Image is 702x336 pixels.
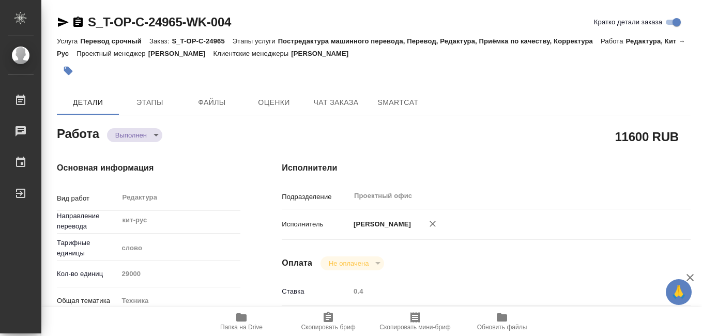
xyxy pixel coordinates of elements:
p: Услуга [57,37,80,45]
span: Обновить файлы [477,324,527,331]
p: Проектный менеджер [77,50,148,57]
span: Папка на Drive [220,324,263,331]
p: Постредактура машинного перевода, Перевод, Редактура, Приёмка по качеству, Корректура [278,37,601,45]
button: Скопировать бриф [285,307,372,336]
span: Чат заказа [311,96,361,109]
button: Обновить файлы [459,307,545,336]
div: Техника [118,292,240,310]
input: Пустое поле [350,284,657,299]
button: Выполнен [112,131,150,140]
a: S_T-OP-C-24965-WK-004 [88,15,231,29]
button: Не оплачена [326,259,372,268]
p: Кол-во единиц [57,269,118,279]
div: Выполнен [321,256,384,270]
button: 🙏 [666,279,692,305]
h4: Оплата [282,257,312,269]
input: Пустое поле [118,266,240,281]
p: Работа [601,37,626,45]
p: Исполнитель [282,219,350,230]
button: Добавить тэг [57,59,80,82]
span: Детали [63,96,113,109]
h2: Работа [57,124,99,142]
p: [PERSON_NAME] [291,50,356,57]
p: Вид работ [57,193,118,204]
button: Удалить исполнителя [421,212,444,235]
p: [PERSON_NAME] [148,50,213,57]
p: Перевод срочный [80,37,149,45]
span: Кратко детали заказа [594,17,662,27]
p: Этапы услуги [233,37,278,45]
span: Файлы [187,96,237,109]
h2: 11600 RUB [615,128,679,145]
span: 🙏 [670,281,688,303]
div: Выполнен [107,128,162,142]
button: Скопировать мини-бриф [372,307,459,336]
p: [PERSON_NAME] [350,219,411,230]
p: Направление перевода [57,211,118,232]
div: слово [118,239,240,257]
p: Клиентские менеджеры [213,50,292,57]
button: Скопировать ссылку для ЯМессенджера [57,16,69,28]
button: Папка на Drive [198,307,285,336]
span: Скопировать бриф [301,324,355,331]
span: Оценки [249,96,299,109]
p: S_T-OP-C-24965 [172,37,232,45]
p: Тарифные единицы [57,238,118,258]
p: Подразделение [282,192,350,202]
h4: Основная информация [57,162,240,174]
span: Этапы [125,96,175,109]
span: SmartCat [373,96,423,109]
button: Скопировать ссылку [72,16,84,28]
p: Заказ: [149,37,172,45]
p: Общая тематика [57,296,118,306]
span: Скопировать мини-бриф [379,324,450,331]
h4: Исполнители [282,162,691,174]
p: Ставка [282,286,350,297]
